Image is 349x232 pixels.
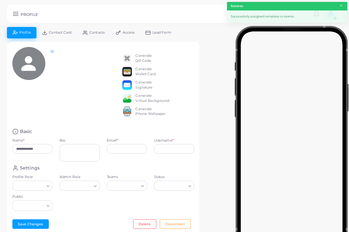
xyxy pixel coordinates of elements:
span: Contact Card [49,31,71,34]
h4: Basic [20,129,32,135]
img: 522fc3d1c3555ff804a1a379a540d0107ed87845162a92721bf5e2ebbcc3ae6c.png [122,107,132,116]
label: Status [154,175,194,180]
input: Search for option [15,182,44,189]
div: Successfully assigned template to teams [227,10,347,23]
img: e64e04433dee680bcc62d3a6779a8f701ecaf3be228fb80ea91b313d80e16e10.png [122,94,132,103]
div: Search for option [154,181,194,191]
label: Teams [107,175,147,180]
div: Generate Virtual Background [135,93,169,103]
label: Bio [60,138,100,143]
div: Search for option [107,181,147,191]
span: Profile [19,31,31,34]
label: Admin Role [60,175,100,180]
strong: Success [231,4,243,8]
div: Search for option [12,200,53,210]
h5: PROFILE [21,12,38,17]
label: Email [107,138,118,143]
button: Delete [133,219,156,229]
input: Search for option [108,182,139,189]
label: Name [12,138,25,143]
span: Lead Form [152,31,171,34]
label: Public [12,194,53,199]
img: email.png [122,80,132,90]
span: Access [123,31,135,34]
label: Profile Role [12,175,53,180]
div: Generate Wallet Card [135,67,155,77]
h4: Settings [20,165,40,171]
div: Search for option [12,181,53,191]
button: Save Changes [12,219,49,229]
button: Disconnect [160,219,191,229]
img: apple-wallet.png [122,67,132,76]
div: Generate Signature [135,80,152,90]
div: Search for option [60,181,100,191]
span: Contacts [89,31,105,34]
input: Search for option [157,182,186,189]
div: Generate QR Code [135,53,152,63]
img: qr2.png [122,54,132,63]
label: Username [154,138,174,143]
button: Close [339,2,343,9]
div: Generate Phone Wallpaper [135,107,165,117]
input: Search for option [15,202,44,209]
a: @ [50,49,54,53]
input: Search for option [62,182,91,189]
